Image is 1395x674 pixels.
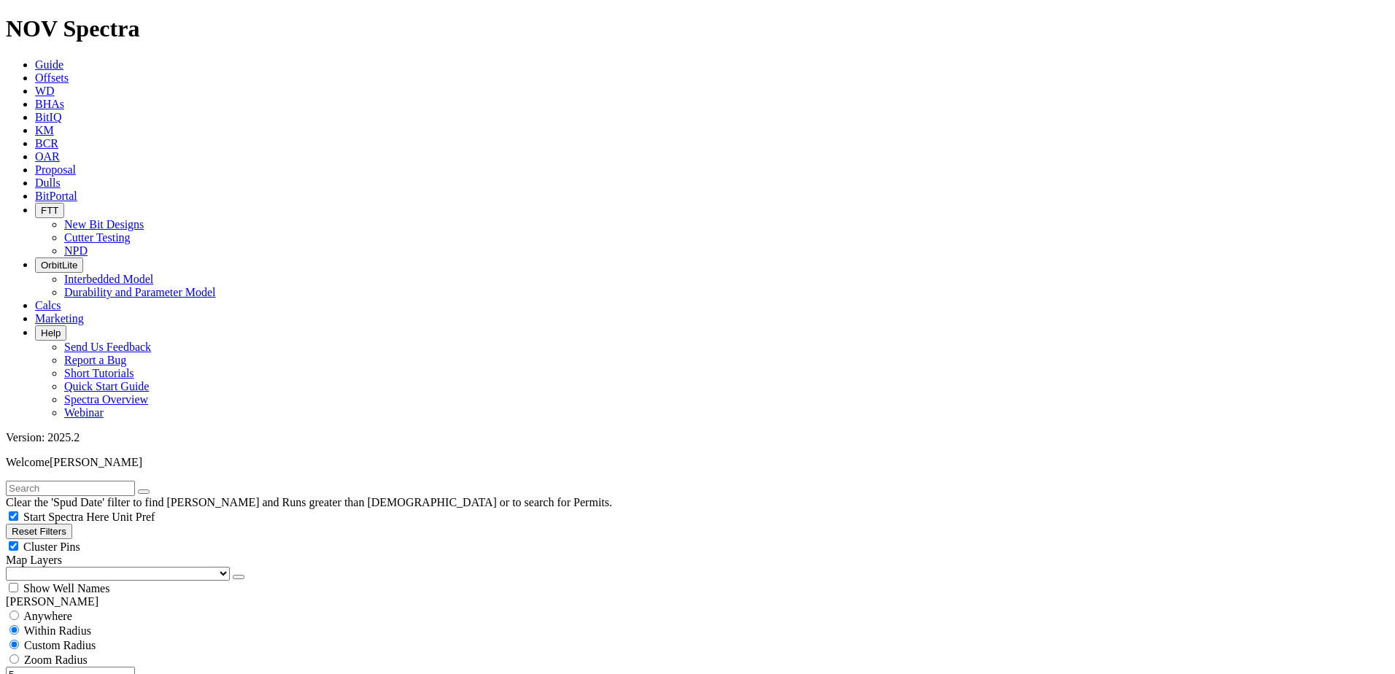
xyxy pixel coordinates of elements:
[35,98,64,110] a: BHAs
[23,511,109,523] span: Start Spectra Here
[35,203,64,218] button: FTT
[35,71,69,84] a: Offsets
[6,496,612,508] span: Clear the 'Spud Date' filter to find [PERSON_NAME] and Runs greater than [DEMOGRAPHIC_DATA] or to...
[41,205,58,216] span: FTT
[35,190,77,202] a: BitPortal
[35,299,61,311] a: Calcs
[35,257,83,273] button: OrbitLite
[64,273,153,285] a: Interbedded Model
[64,218,144,231] a: New Bit Designs
[64,286,216,298] a: Durability and Parameter Model
[23,582,109,594] span: Show Well Names
[6,524,72,539] button: Reset Filters
[35,150,60,163] a: OAR
[23,541,80,553] span: Cluster Pins
[64,406,104,419] a: Webinar
[64,393,148,406] a: Spectra Overview
[24,654,88,666] span: Zoom Radius
[35,177,61,189] a: Dulls
[35,163,76,176] a: Proposal
[9,511,18,521] input: Start Spectra Here
[23,610,72,622] span: Anywhere
[64,380,149,392] a: Quick Start Guide
[64,367,134,379] a: Short Tutorials
[35,137,58,150] a: BCR
[6,431,1389,444] div: Version: 2025.2
[35,58,63,71] a: Guide
[50,456,142,468] span: [PERSON_NAME]
[64,231,131,244] a: Cutter Testing
[35,312,84,325] a: Marketing
[6,554,62,566] span: Map Layers
[35,124,54,136] a: KM
[24,624,91,637] span: Within Radius
[41,328,61,338] span: Help
[24,639,96,651] span: Custom Radius
[35,111,61,123] a: BitIQ
[64,244,88,257] a: NPD
[6,456,1389,469] p: Welcome
[41,260,77,271] span: OrbitLite
[35,325,66,341] button: Help
[64,341,151,353] a: Send Us Feedback
[64,354,126,366] a: Report a Bug
[6,595,1389,608] div: [PERSON_NAME]
[6,481,135,496] input: Search
[35,85,55,97] a: WD
[6,15,1389,42] h1: NOV Spectra
[112,511,155,523] span: Unit Pref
